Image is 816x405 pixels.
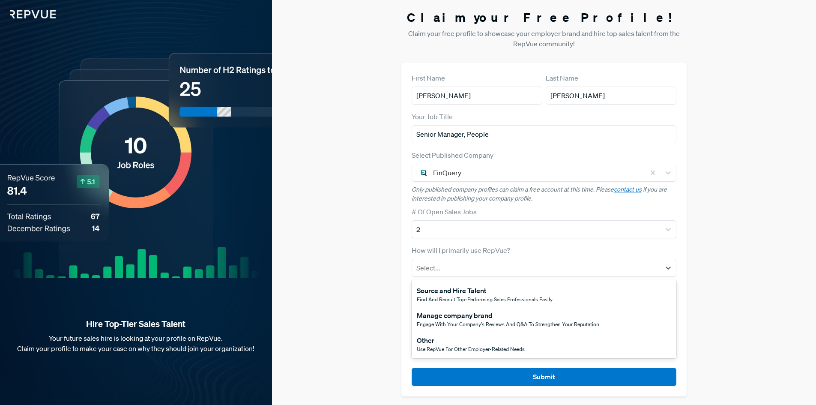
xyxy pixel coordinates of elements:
div: Other [417,335,525,345]
h3: Claim your Free Profile! [401,10,687,25]
span: Use RepVue for other employer-related needs [417,345,525,353]
p: Only published company profiles can claim a free account at this time. Please if you are interest... [412,185,677,203]
p: Your future sales hire is looking at your profile on RepVue. Claim your profile to make your case... [14,333,258,354]
label: Select Published Company [412,150,493,160]
span: Engage with your company's reviews and Q&A to strengthen your reputation [417,321,599,328]
p: Claim your free profile to showcase your employer brand and hire top sales talent from the RepVue... [401,28,687,49]
input: First Name [412,87,542,105]
img: FinQuery [418,168,429,178]
strong: Hire Top-Tier Sales Talent [14,318,258,330]
div: Manage company brand [417,310,599,321]
span: Find and recruit top-performing sales professionals easily [417,296,553,303]
label: Your Job Title [412,111,453,122]
a: contact us [614,186,642,193]
div: Source and Hire Talent [417,285,553,296]
button: Submit [412,368,677,386]
label: # Of Open Sales Jobs [412,207,477,217]
input: Last Name [546,87,676,105]
label: Last Name [546,73,578,83]
label: First Name [412,73,445,83]
label: How will I primarily use RepVue? [412,245,510,255]
input: Title [412,125,677,143]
